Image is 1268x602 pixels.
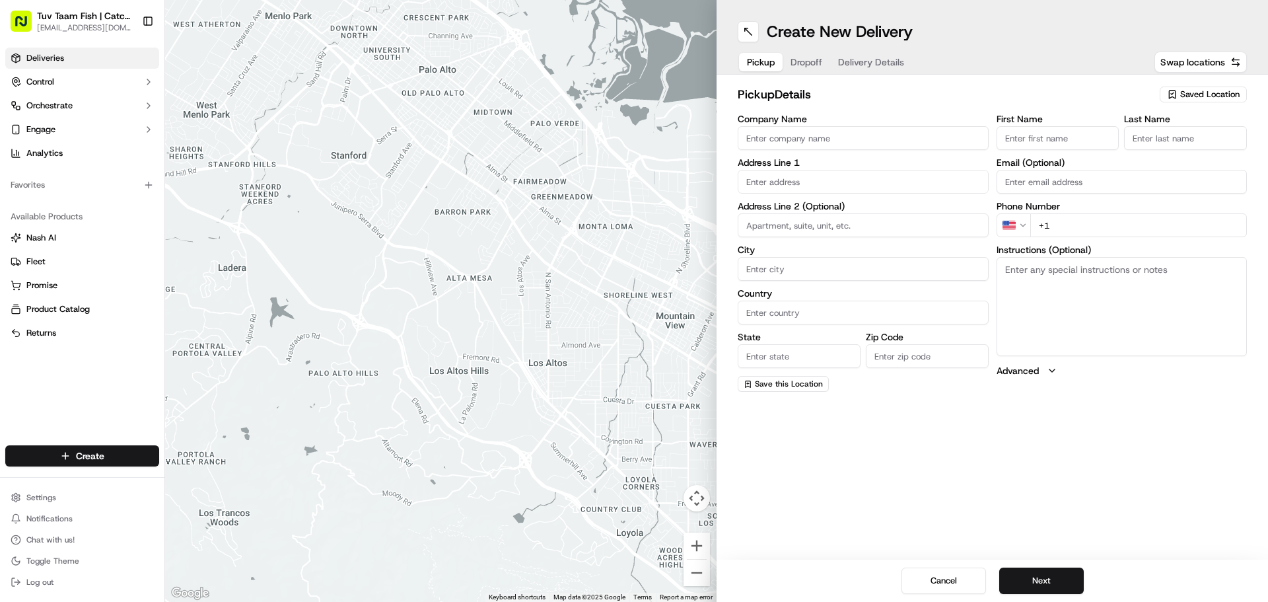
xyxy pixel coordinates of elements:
[755,379,823,389] span: Save this Location
[125,192,212,205] span: API Documentation
[1160,85,1247,104] button: Saved Location
[866,332,989,342] label: Zip Code
[26,577,53,587] span: Log out
[26,192,101,205] span: Knowledge Base
[26,124,55,135] span: Engage
[45,139,167,150] div: We're available if you need us!
[767,21,913,42] h1: Create New Delivery
[738,202,989,211] label: Address Line 2 (Optional)
[168,585,212,602] img: Google
[45,126,217,139] div: Start new chat
[1124,126,1247,150] input: Enter last name
[5,5,137,37] button: Tuv Taam Fish | Catch & Co.[EMAIL_ADDRESS][DOMAIN_NAME]
[791,56,822,69] span: Dropoff
[13,126,37,150] img: 1736555255976-a54dd68f-1ca7-489b-9aae-adbdc363a1c4
[738,257,989,281] input: Enter city
[997,202,1248,211] label: Phone Number
[26,147,63,159] span: Analytics
[11,280,154,291] a: Promise
[26,52,64,64] span: Deliveries
[838,56,904,69] span: Delivery Details
[76,449,104,463] span: Create
[5,552,159,570] button: Toggle Theme
[5,71,159,93] button: Control
[999,568,1084,594] button: Next
[1160,56,1225,69] span: Swap locations
[5,119,159,140] button: Engage
[1124,114,1247,124] label: Last Name
[738,158,989,167] label: Address Line 1
[5,251,159,272] button: Fleet
[553,593,625,601] span: Map data ©2025 Google
[26,232,56,244] span: Nash AI
[26,556,79,566] span: Toggle Theme
[8,186,106,210] a: 📗Knowledge Base
[738,213,989,237] input: Apartment, suite, unit, etc.
[26,303,90,315] span: Product Catalog
[5,573,159,591] button: Log out
[738,344,861,368] input: Enter state
[5,488,159,507] button: Settings
[13,193,24,204] div: 📗
[684,533,710,559] button: Zoom in
[26,100,73,112] span: Orchestrate
[37,22,131,33] button: [EMAIL_ADDRESS][DOMAIN_NAME]
[26,327,56,339] span: Returns
[11,232,154,244] a: Nash AI
[5,509,159,528] button: Notifications
[13,13,40,40] img: Nash
[13,53,240,74] p: Welcome 👋
[26,535,75,545] span: Chat with us!
[5,95,159,116] button: Orchestrate
[5,445,159,467] button: Create
[5,143,159,164] a: Analytics
[26,256,46,268] span: Fleet
[131,224,160,234] span: Pylon
[997,126,1119,150] input: Enter first name
[225,130,240,146] button: Start new chat
[5,531,159,549] button: Chat with us!
[26,513,73,524] span: Notifications
[26,280,57,291] span: Promise
[5,48,159,69] a: Deliveries
[5,299,159,320] button: Product Catalog
[747,56,775,69] span: Pickup
[34,85,238,99] input: Got a question? Start typing here...
[660,593,713,601] a: Report a map error
[5,174,159,196] div: Favorites
[738,301,989,324] input: Enter country
[997,114,1119,124] label: First Name
[633,593,652,601] a: Terms (opens in new tab)
[1030,213,1248,237] input: Enter phone number
[11,256,154,268] a: Fleet
[5,227,159,248] button: Nash AI
[997,245,1248,254] label: Instructions (Optional)
[26,492,56,503] span: Settings
[5,322,159,344] button: Returns
[1154,52,1247,73] button: Swap locations
[997,170,1248,194] input: Enter email address
[5,275,159,296] button: Promise
[997,364,1248,377] button: Advanced
[1180,89,1240,100] span: Saved Location
[168,585,212,602] a: Open this area in Google Maps (opens a new window)
[684,485,710,511] button: Map camera controls
[106,186,217,210] a: 💻API Documentation
[738,85,1152,104] h2: pickup Details
[26,76,54,88] span: Control
[489,593,546,602] button: Keyboard shortcuts
[997,158,1248,167] label: Email (Optional)
[738,245,989,254] label: City
[11,327,154,339] a: Returns
[866,344,989,368] input: Enter zip code
[997,364,1039,377] label: Advanced
[738,114,989,124] label: Company Name
[93,223,160,234] a: Powered byPylon
[738,332,861,342] label: State
[738,126,989,150] input: Enter company name
[901,568,986,594] button: Cancel
[738,376,829,392] button: Save this Location
[738,170,989,194] input: Enter address
[37,9,131,22] span: Tuv Taam Fish | Catch & Co.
